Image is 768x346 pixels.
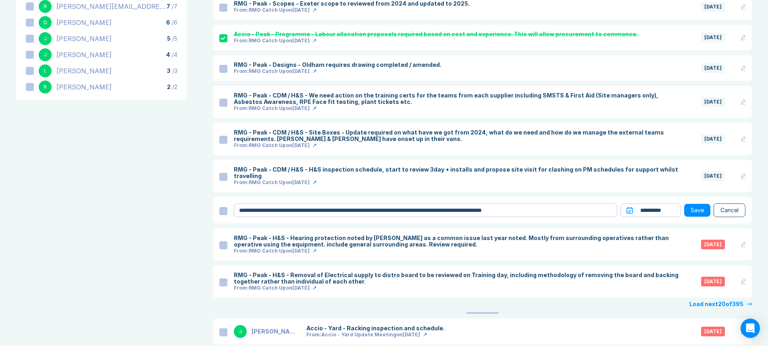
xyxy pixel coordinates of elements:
[56,34,112,44] div: John Lake
[167,68,177,74] div: / 3
[234,37,638,44] a: From:RMG Catch Upon[DATE]
[234,142,685,149] a: From:RMG Catch Upon[DATE]
[234,7,470,13] a: From:RMG Catch Upon[DATE]
[234,105,685,112] a: From:RMG Catch Upon[DATE]
[234,325,247,338] div: J
[56,82,112,92] div: Richard Rust
[701,240,725,249] div: 2025-04-08T00:00:00+01:00
[306,325,445,331] div: Accio - Yard - Racking inspection and schedule.
[234,31,638,37] div: Accio - Peak - Programme - Labour allocation proposals required based on cost and experience. Thi...
[166,52,177,58] div: / 4
[701,63,725,73] div: 2025-09-19T00:00:00+01:00
[714,203,745,217] button: Cancel
[701,327,725,336] div: 2025-05-30T00:00:00+01:00
[684,204,710,217] button: Save
[234,0,470,7] div: RMG - Peak - Scopes - Exeter scope to reviewed from 2024 and updated to 2025.
[689,301,752,307] button: Load next20of395
[166,19,177,26] div: / 6
[701,277,725,286] div: 2025-04-08T00:00:00+01:00
[234,248,685,254] a: From:RMG Catch Upon[DATE]
[166,19,170,26] span: 6
[167,67,171,74] span: 3
[234,179,685,186] a: From:RMG Catch Upon[DATE]
[39,81,52,93] div: R
[166,51,170,58] span: 4
[39,48,52,61] div: J
[56,50,112,60] div: Jim Cox
[234,62,441,68] div: RMG - Peak - Designs - Oldham requires drawing completed / amended.
[701,134,725,144] div: 2025-09-19T00:00:00+01:00
[306,331,445,338] a: From:Accio - Yard Update Meetingon[DATE]
[39,16,52,29] div: D
[167,3,170,10] span: 7
[234,235,685,248] div: RMG - Peak - H&S - Hearing protection noted by [PERSON_NAME] as a common issue last year noted. M...
[741,319,760,338] div: Open Intercom Messenger
[234,285,685,291] a: From:RMG Catch Upon[DATE]
[701,171,725,181] div: 2025-10-01T00:00:00+01:00
[701,33,725,42] div: 2025-04-05T00:00:00+01:00
[39,32,52,45] div: J
[167,83,171,90] span: 2
[701,97,725,107] div: 2025-09-26T00:00:00+01:00
[234,272,685,285] div: RMG - Peak - H&S - Removal of Electrical supply to distro board to be reviewed on Training day, i...
[167,3,177,10] div: / 7
[234,166,685,179] div: RMG - Peak - CDM / H&S - H&S inspection schedule, start to review 3day + installs and propose sit...
[167,35,177,42] div: / 5
[234,68,441,75] a: From:RMG Catch Upon[DATE]
[167,35,171,42] span: 5
[56,18,112,27] div: Danny Sisson
[39,64,52,77] div: L
[167,84,177,90] div: / 2
[56,2,167,11] div: richard.jonespm@elliottuk.com
[234,92,685,105] div: RMG - Peak - CDM / H&S - We need action on the training certs for the teams from each supplier in...
[252,328,297,335] div: [PERSON_NAME]
[56,66,112,76] div: Lee Dalton
[234,129,685,142] div: RMG - Peak - CDM / H&S - Site Boxes - Update required on what have we got from 2024, what do we n...
[701,2,725,12] div: 2025-09-19T00:00:00+01:00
